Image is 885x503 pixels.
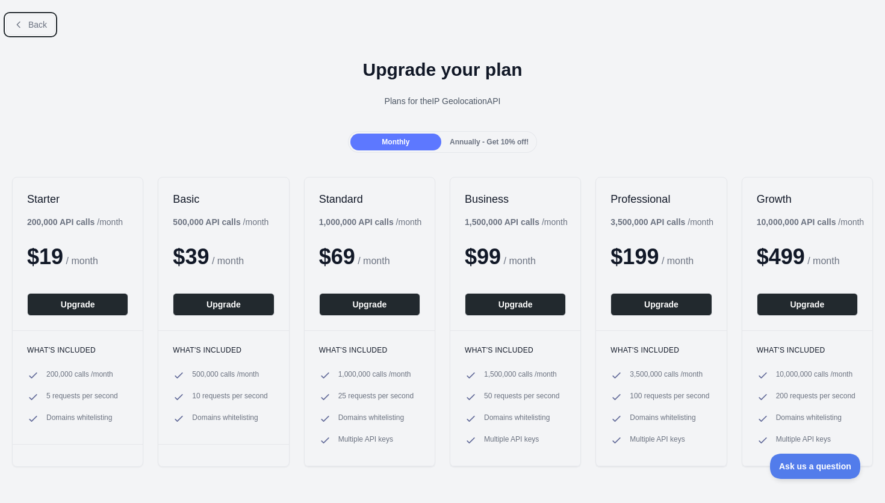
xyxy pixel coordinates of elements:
[757,217,836,227] b: 10,000,000 API calls
[610,244,659,269] span: $ 199
[757,192,858,206] h2: Growth
[465,244,501,269] span: $ 99
[319,192,420,206] h2: Standard
[770,454,861,479] iframe: Toggle Customer Support
[757,216,865,228] div: / month
[319,216,422,228] div: / month
[610,217,685,227] b: 3,500,000 API calls
[319,244,355,269] span: $ 69
[465,217,539,227] b: 1,500,000 API calls
[465,216,568,228] div: / month
[319,217,394,227] b: 1,000,000 API calls
[610,216,713,228] div: / month
[610,192,712,206] h2: Professional
[465,192,566,206] h2: Business
[757,244,805,269] span: $ 499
